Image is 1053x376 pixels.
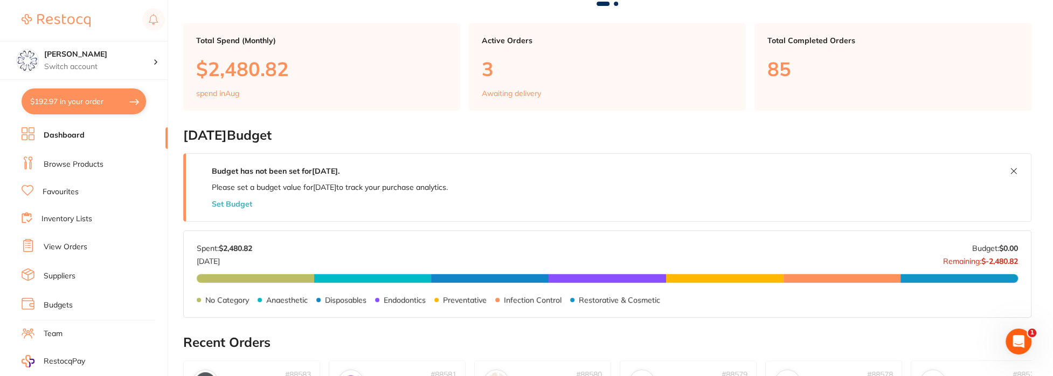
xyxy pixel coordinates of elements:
[44,271,75,282] a: Suppliers
[1006,329,1031,354] iframe: Intercom live chat
[754,23,1031,111] a: Total Completed Orders85
[44,130,85,141] a: Dashboard
[972,244,1018,252] p: Budget:
[196,58,447,80] p: $2,480.82
[981,256,1018,266] strong: $-2,480.82
[212,166,340,176] strong: Budget has not been set for [DATE] .
[44,300,73,311] a: Budgets
[22,355,85,367] a: RestocqPay
[44,329,63,339] a: Team
[443,296,487,304] p: Preventative
[183,335,1031,350] h2: Recent Orders
[44,61,153,72] p: Switch account
[196,89,239,98] p: spend in Aug
[22,355,34,367] img: RestocqPay
[183,128,1031,143] h2: [DATE] Budget
[22,14,91,27] img: Restocq Logo
[205,296,249,304] p: No Category
[384,296,426,304] p: Endodontics
[22,88,146,114] button: $192.97 in your order
[1028,329,1036,337] span: 1
[999,243,1018,253] strong: $0.00
[219,243,252,253] strong: $2,480.82
[579,296,660,304] p: Restorative & Cosmetic
[212,183,448,192] p: Please set a budget value for [DATE] to track your purchase analytics.
[197,252,252,265] p: [DATE]
[482,58,733,80] p: 3
[504,296,562,304] p: Infection Control
[44,49,153,60] h4: Eumundi Dental
[325,296,366,304] p: Disposables
[41,214,92,224] a: Inventory Lists
[196,36,447,45] p: Total Spend (Monthly)
[482,36,733,45] p: Active Orders
[183,23,460,111] a: Total Spend (Monthly)$2,480.82spend inAug
[197,244,252,252] p: Spent:
[943,252,1018,265] p: Remaining:
[266,296,308,304] p: Anaesthetic
[212,200,252,208] button: Set Budget
[44,159,103,170] a: Browse Products
[767,58,1019,80] p: 85
[22,8,91,33] a: Restocq Logo
[43,187,79,197] a: Favourites
[17,50,38,71] img: Eumundi Dental
[44,242,87,252] a: View Orders
[44,356,85,367] span: RestocqPay
[482,89,541,98] p: Awaiting delivery
[469,23,746,111] a: Active Orders3Awaiting delivery
[767,36,1019,45] p: Total Completed Orders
